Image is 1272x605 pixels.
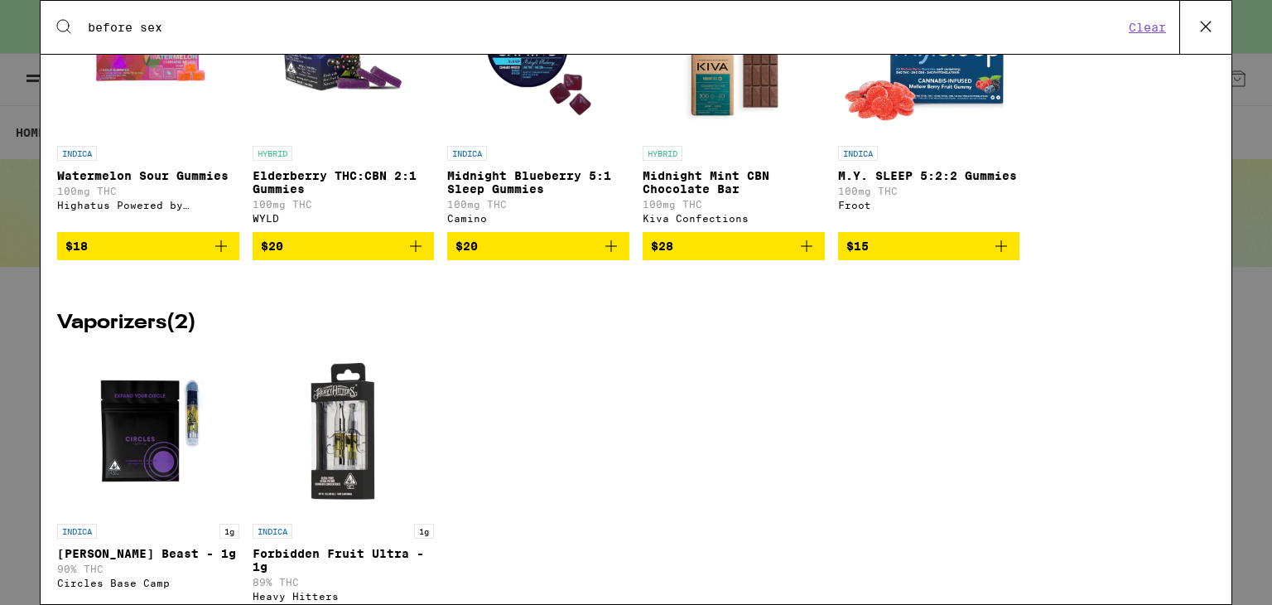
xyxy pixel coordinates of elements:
[87,20,1124,35] input: Search for products & categories
[57,564,239,574] p: 90% THC
[447,199,629,210] p: 100mg THC
[838,232,1020,260] button: Add to bag
[65,350,231,515] img: Circles Base Camp - Berry Beast - 1g
[253,146,292,161] p: HYBRID
[253,577,435,588] p: 89% THC
[447,169,629,196] p: Midnight Blueberry 5:1 Sleep Gummies
[414,524,434,539] p: 1g
[57,186,239,196] p: 100mg THC
[57,578,239,588] div: Circles Base Camp
[260,350,426,515] img: Heavy Hitters - Forbidden Fruit Ultra - 1g
[447,232,629,260] button: Add to bag
[253,524,292,539] p: INDICA
[651,240,673,253] span: $28
[57,547,239,560] p: [PERSON_NAME] Beast - 1g
[1124,20,1171,35] button: Clear
[253,169,435,196] p: Elderberry THC:CBN 2:1 Gummies
[838,169,1020,182] p: M.Y. SLEEP 5:2:2 Gummies
[57,313,1215,333] h2: Vaporizers ( 2 )
[57,524,97,539] p: INDICA
[643,232,825,260] button: Add to bag
[57,146,97,161] p: INDICA
[838,146,878,161] p: INDICA
[838,200,1020,211] div: Froot
[65,240,88,253] span: $18
[253,199,435,210] p: 100mg THC
[57,232,239,260] button: Add to bag
[253,547,435,574] p: Forbidden Fruit Ultra - 1g
[846,240,869,253] span: $15
[455,240,478,253] span: $20
[447,146,487,161] p: INDICA
[261,240,283,253] span: $20
[838,186,1020,196] p: 100mg THC
[253,213,435,224] div: WYLD
[643,169,825,196] p: Midnight Mint CBN Chocolate Bar
[57,200,239,211] div: Highatus Powered by Cannabiotix
[643,199,825,210] p: 100mg THC
[643,146,682,161] p: HYBRID
[643,213,825,224] div: Kiva Confections
[253,232,435,260] button: Add to bag
[447,213,629,224] div: Camino
[253,591,435,602] div: Heavy Hitters
[57,169,239,182] p: Watermelon Sour Gummies
[37,12,71,27] span: Help
[219,524,239,539] p: 1g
